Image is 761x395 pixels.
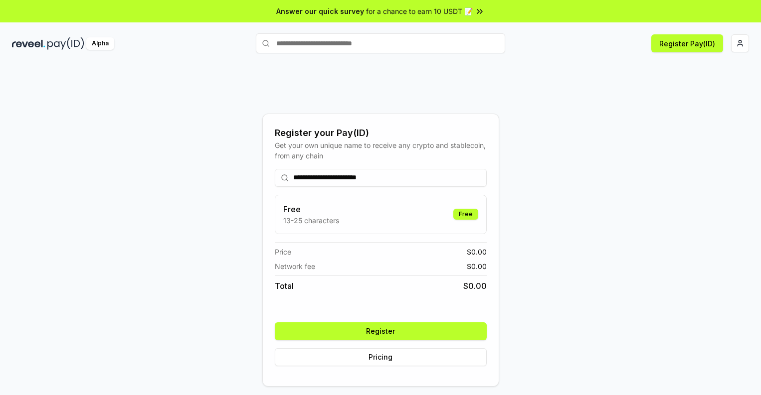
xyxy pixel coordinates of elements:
[275,322,487,340] button: Register
[275,348,487,366] button: Pricing
[275,140,487,161] div: Get your own unique name to receive any crypto and stablecoin, from any chain
[366,6,473,16] span: for a chance to earn 10 USDT 📝
[467,247,487,257] span: $ 0.00
[47,37,84,50] img: pay_id
[276,6,364,16] span: Answer our quick survey
[283,215,339,226] p: 13-25 characters
[275,126,487,140] div: Register your Pay(ID)
[275,280,294,292] span: Total
[467,261,487,271] span: $ 0.00
[651,34,723,52] button: Register Pay(ID)
[283,203,339,215] h3: Free
[453,209,478,220] div: Free
[275,261,315,271] span: Network fee
[275,247,291,257] span: Price
[86,37,114,50] div: Alpha
[463,280,487,292] span: $ 0.00
[12,37,45,50] img: reveel_dark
